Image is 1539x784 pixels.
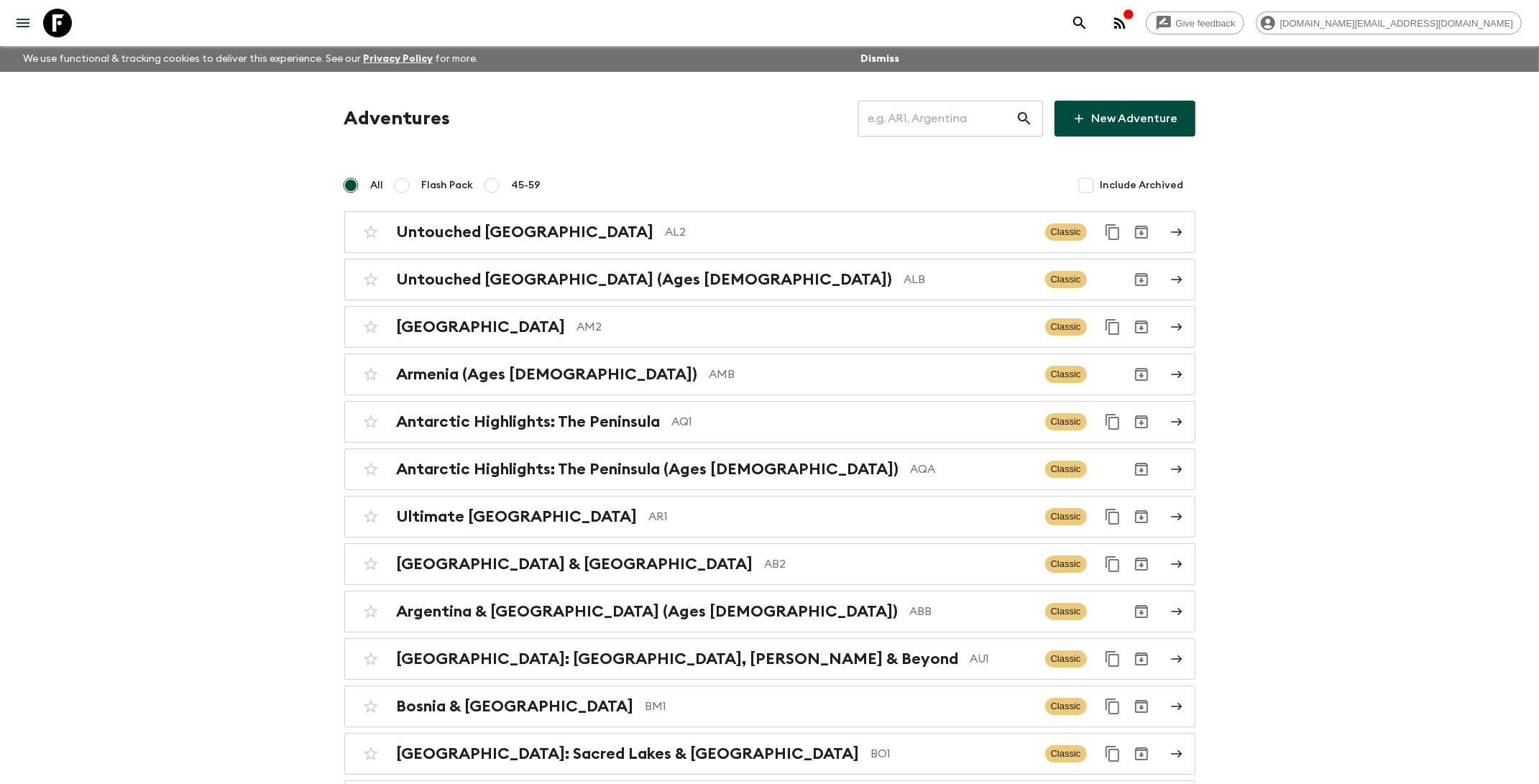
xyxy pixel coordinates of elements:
[666,223,1034,241] p: AL2
[1098,550,1127,578] button: Duplicate for 45-59
[1127,550,1156,578] button: Archive
[512,178,541,193] span: 45-59
[1127,692,1156,721] button: Archive
[1045,508,1087,525] span: Classic
[344,496,1195,538] a: Ultimate [GEOGRAPHIC_DATA]AR1ClassicDuplicate for 45-59Archive
[1045,650,1087,668] span: Classic
[344,306,1195,348] a: [GEOGRAPHIC_DATA]AM2ClassicDuplicate for 45-59Archive
[397,555,753,573] h2: [GEOGRAPHIC_DATA] & [GEOGRAPHIC_DATA]
[1045,745,1087,762] span: Classic
[1098,218,1127,246] button: Duplicate for 45-59
[1098,739,1127,768] button: Duplicate for 45-59
[1045,555,1087,573] span: Classic
[397,365,698,384] h2: Armenia (Ages [DEMOGRAPHIC_DATA])
[577,318,1034,336] p: AM2
[1045,413,1087,430] span: Classic
[344,211,1195,253] a: Untouched [GEOGRAPHIC_DATA]AL2ClassicDuplicate for 45-59Archive
[344,733,1195,775] a: [GEOGRAPHIC_DATA]: Sacred Lakes & [GEOGRAPHIC_DATA]BO1ClassicDuplicate for 45-59Archive
[1127,597,1156,626] button: Archive
[397,744,860,763] h2: [GEOGRAPHIC_DATA]: Sacred Lakes & [GEOGRAPHIC_DATA]
[1045,698,1087,715] span: Classic
[1055,101,1195,137] a: New Adventure
[344,259,1195,300] a: Untouched [GEOGRAPHIC_DATA] (Ages [DEMOGRAPHIC_DATA])ALBClassicArchive
[649,508,1034,525] p: AR1
[397,460,899,479] h2: Antarctic Highlights: The Peninsula (Ages [DEMOGRAPHIC_DATA])
[397,602,899,621] h2: Argentina & [GEOGRAPHIC_DATA] (Ages [DEMOGRAPHIC_DATA])
[371,178,384,193] span: All
[344,354,1195,395] a: Armenia (Ages [DEMOGRAPHIC_DATA])AMBClassicArchive
[871,745,1034,762] p: BO1
[1098,645,1127,673] button: Duplicate for 45-59
[17,46,484,72] p: We use functional & tracking cookies to deliver this experience. See our for more.
[857,49,903,69] button: Dismiss
[397,697,634,716] h2: Bosnia & [GEOGRAPHIC_DATA]
[1168,18,1244,29] span: Give feedback
[1127,265,1156,294] button: Archive
[1045,603,1087,620] span: Classic
[904,271,1034,288] p: ALB
[1098,502,1127,531] button: Duplicate for 45-59
[1098,692,1127,721] button: Duplicate for 45-59
[858,98,1016,139] input: e.g. AR1, Argentina
[422,178,474,193] span: Flash Pack
[1065,9,1094,37] button: search adventures
[910,603,1034,620] p: ABB
[397,223,654,241] h2: Untouched [GEOGRAPHIC_DATA]
[1272,18,1521,29] span: [DOMAIN_NAME][EMAIL_ADDRESS][DOMAIN_NAME]
[1045,223,1087,241] span: Classic
[1098,313,1127,341] button: Duplicate for 45-59
[1256,11,1522,34] div: [DOMAIN_NAME][EMAIL_ADDRESS][DOMAIN_NAME]
[765,555,1034,573] p: AB2
[1127,739,1156,768] button: Archive
[344,591,1195,632] a: Argentina & [GEOGRAPHIC_DATA] (Ages [DEMOGRAPHIC_DATA])ABBClassicArchive
[672,413,1034,430] p: AQ1
[970,650,1034,668] p: AU1
[397,507,638,526] h2: Ultimate [GEOGRAPHIC_DATA]
[1098,407,1127,436] button: Duplicate for 45-59
[397,412,661,431] h2: Antarctic Highlights: The Peninsula
[1146,11,1244,34] a: Give feedback
[1101,178,1184,193] span: Include Archived
[344,104,451,133] h1: Adventures
[1127,455,1156,484] button: Archive
[1127,645,1156,673] button: Archive
[1127,502,1156,531] button: Archive
[397,318,566,336] h2: [GEOGRAPHIC_DATA]
[344,448,1195,490] a: Antarctic Highlights: The Peninsula (Ages [DEMOGRAPHIC_DATA])AQAClassicArchive
[709,366,1034,383] p: AMB
[1045,366,1087,383] span: Classic
[1045,461,1087,478] span: Classic
[646,698,1034,715] p: BM1
[344,543,1195,585] a: [GEOGRAPHIC_DATA] & [GEOGRAPHIC_DATA]AB2ClassicDuplicate for 45-59Archive
[344,686,1195,727] a: Bosnia & [GEOGRAPHIC_DATA]BM1ClassicDuplicate for 45-59Archive
[1127,360,1156,389] button: Archive
[363,54,433,64] a: Privacy Policy
[1045,318,1087,336] span: Classic
[1127,313,1156,341] button: Archive
[1127,407,1156,436] button: Archive
[344,401,1195,443] a: Antarctic Highlights: The PeninsulaAQ1ClassicDuplicate for 45-59Archive
[397,650,959,668] h2: [GEOGRAPHIC_DATA]: [GEOGRAPHIC_DATA], [PERSON_NAME] & Beyond
[9,9,37,37] button: menu
[344,638,1195,680] a: [GEOGRAPHIC_DATA]: [GEOGRAPHIC_DATA], [PERSON_NAME] & BeyondAU1ClassicDuplicate for 45-59Archive
[397,270,893,289] h2: Untouched [GEOGRAPHIC_DATA] (Ages [DEMOGRAPHIC_DATA])
[1045,271,1087,288] span: Classic
[911,461,1034,478] p: AQA
[1127,218,1156,246] button: Archive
